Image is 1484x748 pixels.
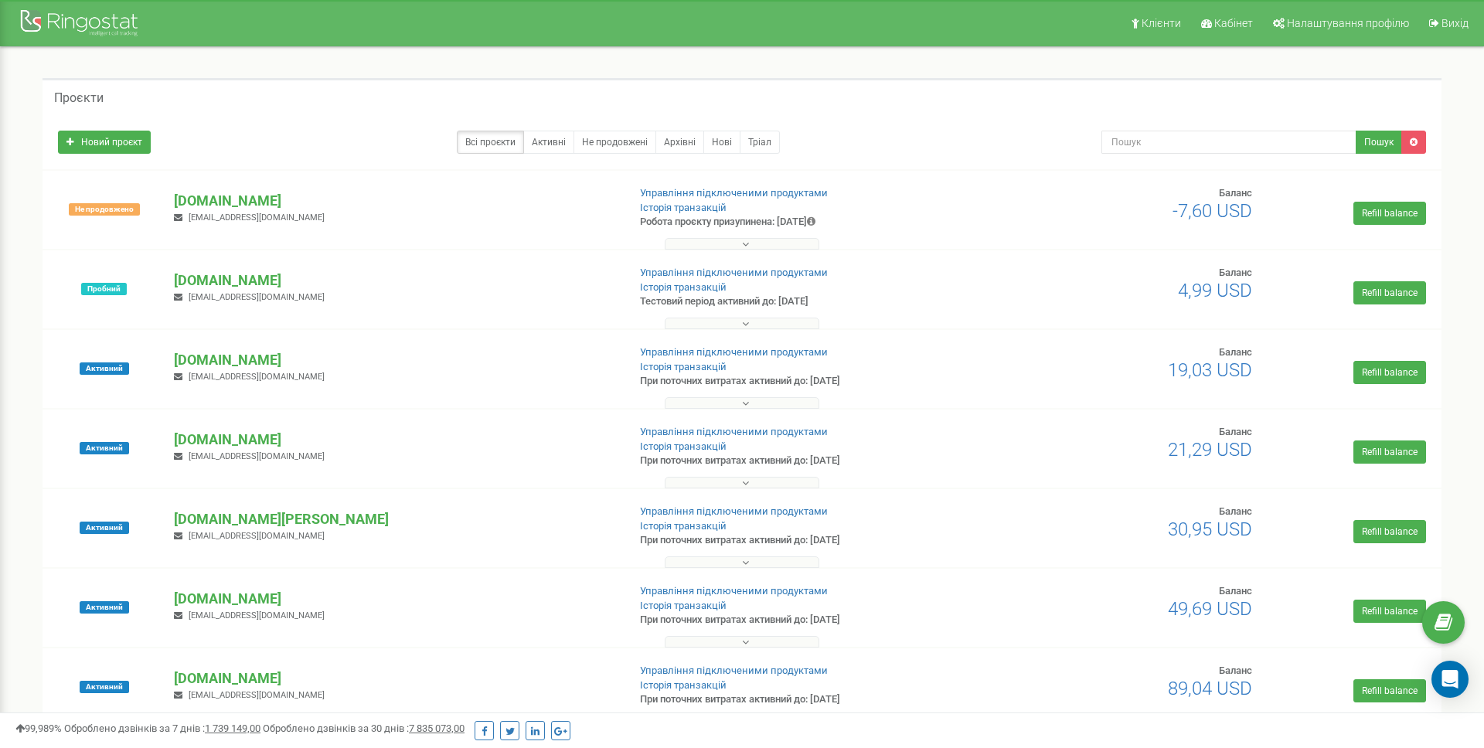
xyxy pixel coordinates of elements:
span: Клієнти [1142,17,1181,29]
span: Баланс [1219,505,1252,517]
p: При поточних витратах активний до: [DATE] [640,533,965,548]
span: [EMAIL_ADDRESS][DOMAIN_NAME] [189,451,325,461]
p: [DOMAIN_NAME] [174,430,614,450]
a: Refill balance [1353,202,1426,225]
a: Refill balance [1353,281,1426,304]
p: Тестовий період активний до: [DATE] [640,294,965,309]
span: Баланс [1219,585,1252,597]
span: [EMAIL_ADDRESS][DOMAIN_NAME] [189,690,325,700]
a: Управління підключеними продуктами [640,665,828,676]
span: Активний [80,522,129,534]
p: При поточних витратах активний до: [DATE] [640,374,965,389]
img: Ringostat Logo [19,6,143,42]
p: При поточних витратах активний до: [DATE] [640,454,965,468]
a: Управління підключеними продуктами [640,585,828,597]
span: Активний [80,601,129,614]
span: Налаштування профілю [1287,17,1409,29]
span: 4,99 USD [1178,280,1252,301]
p: Робота проєкту призупинена: [DATE] [640,215,965,229]
span: Баланс [1219,426,1252,437]
span: Пробний [81,283,127,295]
span: Вихід [1441,17,1469,29]
span: Баланс [1219,665,1252,676]
a: Refill balance [1353,440,1426,464]
a: Управління підключеними продуктами [640,267,828,278]
span: Активний [80,681,129,693]
a: Управління підключеними продуктами [640,346,828,358]
h5: Проєкти [54,91,104,105]
input: Пошук [1101,131,1356,154]
a: Історія транзакцій [640,520,727,532]
a: Історія транзакцій [640,440,727,452]
span: Активний [80,442,129,454]
a: Refill balance [1353,520,1426,543]
span: 30,95 USD [1168,518,1252,540]
a: Refill balance [1353,679,1426,702]
p: [DOMAIN_NAME] [174,589,614,609]
span: [EMAIL_ADDRESS][DOMAIN_NAME] [189,292,325,302]
span: -7,60 USD [1173,200,1252,222]
p: [DOMAIN_NAME] [174,270,614,291]
p: [DOMAIN_NAME] [174,350,614,370]
span: Не продовжено [69,203,140,216]
p: [DOMAIN_NAME][PERSON_NAME] [174,509,614,529]
p: [DOMAIN_NAME] [174,668,614,688]
a: Управління підключеними продуктами [640,426,828,437]
a: Активні [523,131,574,154]
span: 89,04 USD [1168,678,1252,699]
span: [EMAIL_ADDRESS][DOMAIN_NAME] [189,531,325,541]
a: Історія транзакцій [640,600,727,611]
span: Кабінет [1214,17,1253,29]
p: При поточних витратах активний до: [DATE] [640,613,965,627]
p: [DOMAIN_NAME] [174,191,614,211]
span: [EMAIL_ADDRESS][DOMAIN_NAME] [189,212,325,223]
div: Open Intercom Messenger [1431,661,1469,698]
span: Баланс [1219,267,1252,278]
span: [EMAIL_ADDRESS][DOMAIN_NAME] [189,610,325,620]
span: Оброблено дзвінків за 30 днів : [263,722,465,734]
p: При поточних витратах активний до: [DATE] [640,692,965,707]
span: Активний [80,362,129,375]
a: Історія транзакцій [640,679,727,691]
span: 19,03 USD [1168,359,1252,381]
u: 7 835 073,00 [409,722,465,734]
u: 1 739 149,00 [205,722,260,734]
a: Історія транзакцій [640,361,727,372]
a: Архівні [655,131,704,154]
span: Оброблено дзвінків за 7 днів : [64,722,260,734]
a: Історія транзакцій [640,202,727,213]
a: Refill balance [1353,600,1426,623]
span: [EMAIL_ADDRESS][DOMAIN_NAME] [189,372,325,382]
span: 49,69 USD [1168,598,1252,620]
span: 21,29 USD [1168,439,1252,461]
a: Всі проєкти [457,131,524,154]
a: Тріал [740,131,780,154]
span: Баланс [1219,346,1252,358]
a: Не продовжені [574,131,656,154]
a: Управління підключеними продуктами [640,505,828,517]
a: Нові [703,131,740,154]
a: Новий проєкт [58,131,151,154]
button: Пошук [1356,131,1402,154]
a: Управління підключеними продуктами [640,187,828,199]
a: Refill balance [1353,361,1426,384]
span: 99,989% [15,722,62,734]
span: Баланс [1219,187,1252,199]
a: Історія транзакцій [640,281,727,293]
